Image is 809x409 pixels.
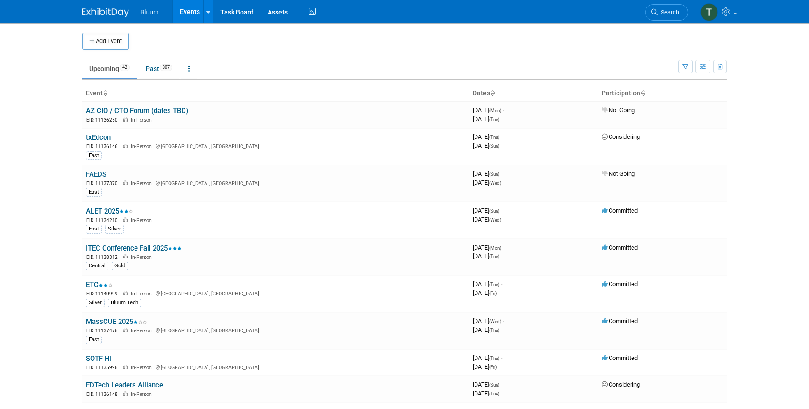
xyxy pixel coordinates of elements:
[131,180,155,187] span: In-Person
[86,328,121,333] span: EID: 11137476
[86,392,121,397] span: EID: 11136148
[82,8,129,17] img: ExhibitDay
[602,107,635,114] span: Not Going
[86,363,465,371] div: [GEOGRAPHIC_DATA], [GEOGRAPHIC_DATA]
[473,133,502,140] span: [DATE]
[131,391,155,397] span: In-Person
[501,354,502,361] span: -
[86,381,163,389] a: EDTech Leaders Alliance
[473,216,501,223] span: [DATE]
[86,280,113,289] a: ETC
[123,117,128,122] img: In-Person Event
[489,172,499,177] span: (Sun)
[82,33,129,50] button: Add Event
[489,254,499,259] span: (Tue)
[86,317,147,326] a: MassCUE 2025
[123,144,128,148] img: In-Person Event
[473,326,499,333] span: [DATE]
[489,144,499,149] span: (Sun)
[473,363,497,370] span: [DATE]
[86,354,112,363] a: SOTF HI
[469,86,598,101] th: Dates
[489,180,501,186] span: (Wed)
[86,144,121,149] span: EID: 11136146
[112,262,128,270] div: Gold
[131,328,155,334] span: In-Person
[501,381,502,388] span: -
[473,179,501,186] span: [DATE]
[473,280,502,287] span: [DATE]
[489,365,497,370] span: (Fri)
[86,289,465,297] div: [GEOGRAPHIC_DATA], [GEOGRAPHIC_DATA]
[602,244,638,251] span: Committed
[140,8,159,16] span: Bluum
[123,391,128,396] img: In-Person Event
[105,225,124,233] div: Silver
[501,280,502,287] span: -
[86,262,108,270] div: Central
[131,254,155,260] span: In-Person
[473,142,499,149] span: [DATE]
[86,170,106,179] a: FAEDS
[489,382,499,387] span: (Sun)
[602,354,638,361] span: Committed
[658,9,679,16] span: Search
[501,207,502,214] span: -
[82,86,469,101] th: Event
[489,117,499,122] span: (Tue)
[123,217,128,222] img: In-Person Event
[490,89,495,97] a: Sort by Start Date
[82,60,137,78] a: Upcoming42
[86,133,111,142] a: txEdcon
[473,170,502,177] span: [DATE]
[473,354,502,361] span: [DATE]
[473,115,499,122] span: [DATE]
[473,252,499,259] span: [DATE]
[123,328,128,332] img: In-Person Event
[602,170,635,177] span: Not Going
[489,391,499,396] span: (Tue)
[489,208,499,214] span: (Sun)
[602,317,638,324] span: Committed
[645,4,688,21] a: Search
[473,107,504,114] span: [DATE]
[86,107,188,115] a: AZ CIO / CTO Forum (dates TBD)
[473,381,502,388] span: [DATE]
[139,60,179,78] a: Past307
[160,64,172,71] span: 307
[602,280,638,287] span: Committed
[503,317,504,324] span: -
[489,356,499,361] span: (Thu)
[86,207,133,215] a: ALET 2025
[86,244,182,252] a: ITEC Conference Fall 2025
[86,179,465,187] div: [GEOGRAPHIC_DATA], [GEOGRAPHIC_DATA]
[489,291,497,296] span: (Fri)
[123,365,128,369] img: In-Person Event
[473,289,497,296] span: [DATE]
[131,144,155,150] span: In-Person
[489,282,499,287] span: (Tue)
[86,188,102,196] div: East
[123,291,128,295] img: In-Person Event
[86,151,102,160] div: East
[108,299,141,307] div: Bluum Tech
[473,390,499,397] span: [DATE]
[501,170,502,177] span: -
[86,336,102,344] div: East
[489,108,501,113] span: (Mon)
[131,217,155,223] span: In-Person
[501,133,502,140] span: -
[86,365,121,370] span: EID: 11135996
[640,89,645,97] a: Sort by Participation Type
[503,244,504,251] span: -
[86,225,102,233] div: East
[700,3,718,21] img: Taylor Bradley
[602,207,638,214] span: Committed
[489,328,499,333] span: (Thu)
[473,244,504,251] span: [DATE]
[86,255,121,260] span: EID: 11138312
[489,245,501,251] span: (Mon)
[489,135,499,140] span: (Thu)
[86,181,121,186] span: EID: 11137370
[473,317,504,324] span: [DATE]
